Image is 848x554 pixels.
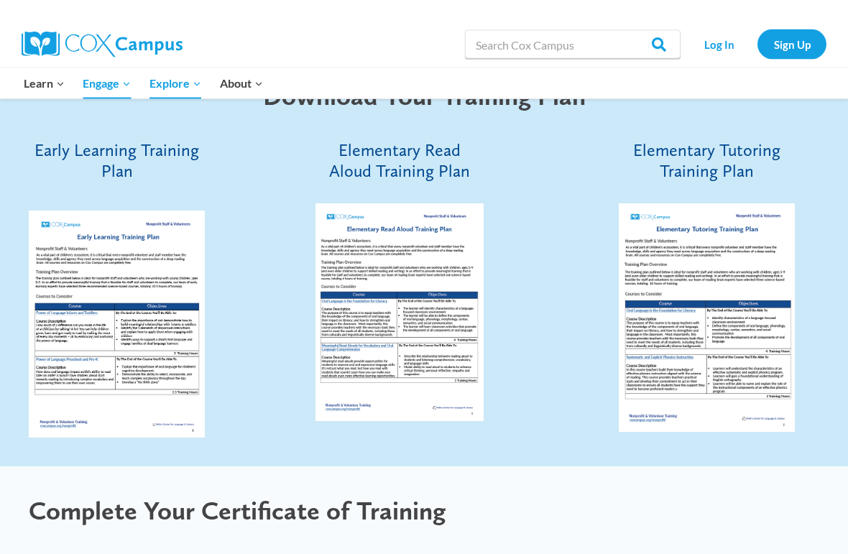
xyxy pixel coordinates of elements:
[757,29,826,59] a: Sign Up
[14,68,272,98] nav: Primary Navigation
[329,140,470,182] a: Elementary Read Aloud Training Plan
[29,211,205,438] img: Early_Learning_Handout_Pic
[619,204,795,433] img: Elementary_Tutoring_Training Handout_Pic
[633,140,780,182] a: Elementary Tutoring Training Plan
[211,68,272,98] button: Child menu of About
[29,496,819,527] h2: Complete Your Certificate of Training
[688,29,826,59] nav: Secondary Navigation
[34,140,199,182] a: Early Learning Training Plan
[688,29,750,59] a: Log In
[22,32,183,57] img: Cox Campus
[315,204,484,423] img: Elementary_Read_Aloud_Handout
[140,68,211,98] button: Child menu of Explore
[14,68,74,98] button: Child menu of Learn
[465,30,681,59] input: Search Cox Campus
[74,68,141,98] button: Child menu of Engage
